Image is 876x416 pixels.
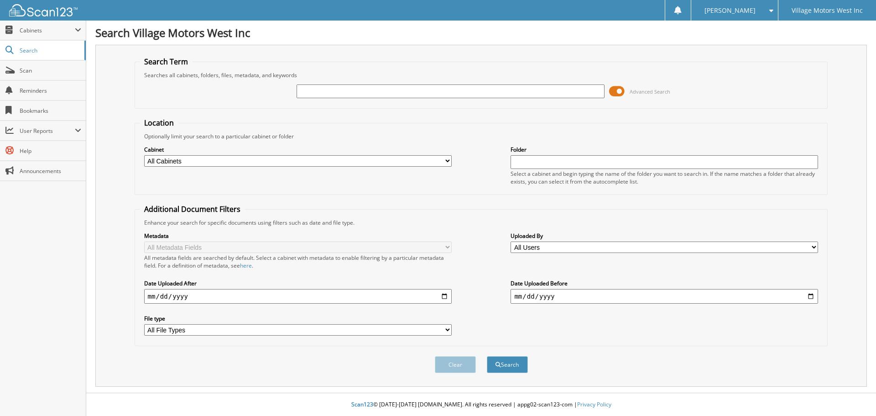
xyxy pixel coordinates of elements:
span: [PERSON_NAME] [704,8,756,13]
div: Select a cabinet and begin typing the name of the folder you want to search in. If the name match... [511,170,818,185]
div: Optionally limit your search to a particular cabinet or folder [140,132,823,140]
span: Reminders [20,87,81,95]
span: User Reports [20,127,75,135]
label: Uploaded By [511,232,818,240]
input: end [511,289,818,304]
img: scan123-logo-white.svg [9,4,78,16]
input: start [144,289,452,304]
button: Search [487,356,528,373]
span: Advanced Search [630,88,670,95]
legend: Location [140,118,178,128]
span: Announcements [20,167,81,175]
label: Cabinet [144,146,452,153]
span: Help [20,147,81,155]
iframe: Chat Widget [830,372,876,416]
div: Searches all cabinets, folders, files, metadata, and keywords [140,71,823,79]
span: Search [20,47,80,54]
legend: Additional Document Filters [140,204,245,214]
div: All metadata fields are searched by default. Select a cabinet with metadata to enable filtering b... [144,254,452,269]
h1: Search Village Motors West Inc [95,25,867,40]
label: Metadata [144,232,452,240]
legend: Search Term [140,57,193,67]
label: Folder [511,146,818,153]
div: © [DATE]-[DATE] [DOMAIN_NAME]. All rights reserved | appg02-scan123-com | [86,394,876,416]
span: Village Motors West Inc [792,8,863,13]
div: Enhance your search for specific documents using filters such as date and file type. [140,219,823,226]
a: here [240,262,252,269]
a: Privacy Policy [577,400,611,408]
label: Date Uploaded Before [511,279,818,287]
button: Clear [435,356,476,373]
label: File type [144,315,452,322]
span: Bookmarks [20,107,81,115]
span: Scan [20,67,81,74]
span: Scan123 [351,400,373,408]
label: Date Uploaded After [144,279,452,287]
span: Cabinets [20,26,75,34]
